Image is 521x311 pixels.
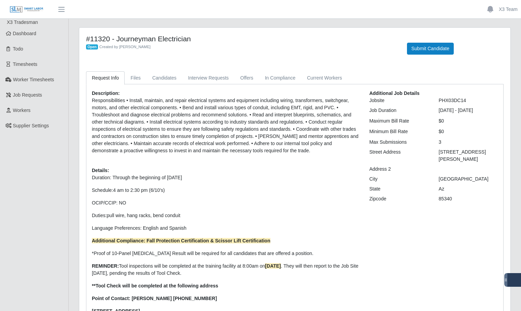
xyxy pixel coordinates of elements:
span: Timesheets [13,61,38,67]
div: PHX03DC14 [434,97,503,104]
span: pull wire, hang racks, bend conduit [107,213,181,218]
span: Todo [13,46,23,52]
p: Duties: [92,212,359,219]
a: Current Workers [301,71,348,85]
a: Interview Requests [182,71,235,85]
p: *Proof of 10-Panel [MEDICAL_DATA] Result will be required for all candidates that are offered a p... [92,250,359,257]
span: Job Requests [13,92,42,98]
div: Maximum Bill Rate [364,117,434,125]
img: SLM Logo [10,6,44,13]
a: Offers [235,71,259,85]
div: Job Duration [364,107,434,114]
div: Jobsite [364,97,434,104]
div: 85340 [434,195,503,202]
p: Tool inspections will be completed at the training facility at 8:00am on . They will then report ... [92,263,359,277]
div: [DATE] - [DATE] [434,107,503,114]
div: City [364,175,434,183]
b: Description: [92,90,120,96]
a: X3 Team [499,6,518,13]
a: In Compliance [259,71,301,85]
strong: REMINDER: [92,263,119,269]
b: Details: [92,168,109,173]
span: Created by [PERSON_NAME] [99,45,151,49]
div: $0 [434,117,503,125]
b: Additional Job Details [369,90,420,96]
p: Duration: Through the beginning of [DATE] [92,174,359,181]
h4: #11320 - Journeyman Electrician [86,34,397,43]
span: Workers [13,108,31,113]
span: 4 am to 2:30 pm (6/10’s) [113,187,165,193]
div: 3 [434,139,503,146]
span: Worker Timesheets [13,77,54,82]
span: Dashboard [13,31,37,36]
div: [STREET_ADDRESS][PERSON_NAME] [434,149,503,163]
div: Az [434,185,503,193]
span: X3 Tradesman [7,19,38,25]
a: Request Info [86,71,125,85]
div: Zipcode [364,195,434,202]
div: Minimum Bill Rate [364,128,434,135]
strong: Additional Compliance: Fall Protection Certification & Scissor Lift Certification [92,238,270,243]
a: Candidates [146,71,182,85]
strong: Point of Contact: [PERSON_NAME] [PHONE_NUMBER] [92,296,217,301]
strong: [DATE] [265,263,281,269]
p: OCIP/CCIP: NO [92,199,359,207]
div: Street Address [364,149,434,163]
div: State [364,185,434,193]
p: Language Preferences: English and Spanish [92,225,359,232]
button: Submit Candidate [407,43,454,55]
p: Responsibilities • Install, maintain, and repair electrical systems and equipment including wirin... [92,97,359,154]
p: Schedule: [92,187,359,194]
div: Address 2 [364,166,434,173]
div: [GEOGRAPHIC_DATA] [434,175,503,183]
a: Files [125,71,146,85]
div: $0 [434,128,503,135]
strong: **Tool Check will be completed at the following address [92,283,218,288]
div: Max Submissions [364,139,434,146]
span: Supplier Settings [13,123,49,128]
span: Open [86,44,98,50]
